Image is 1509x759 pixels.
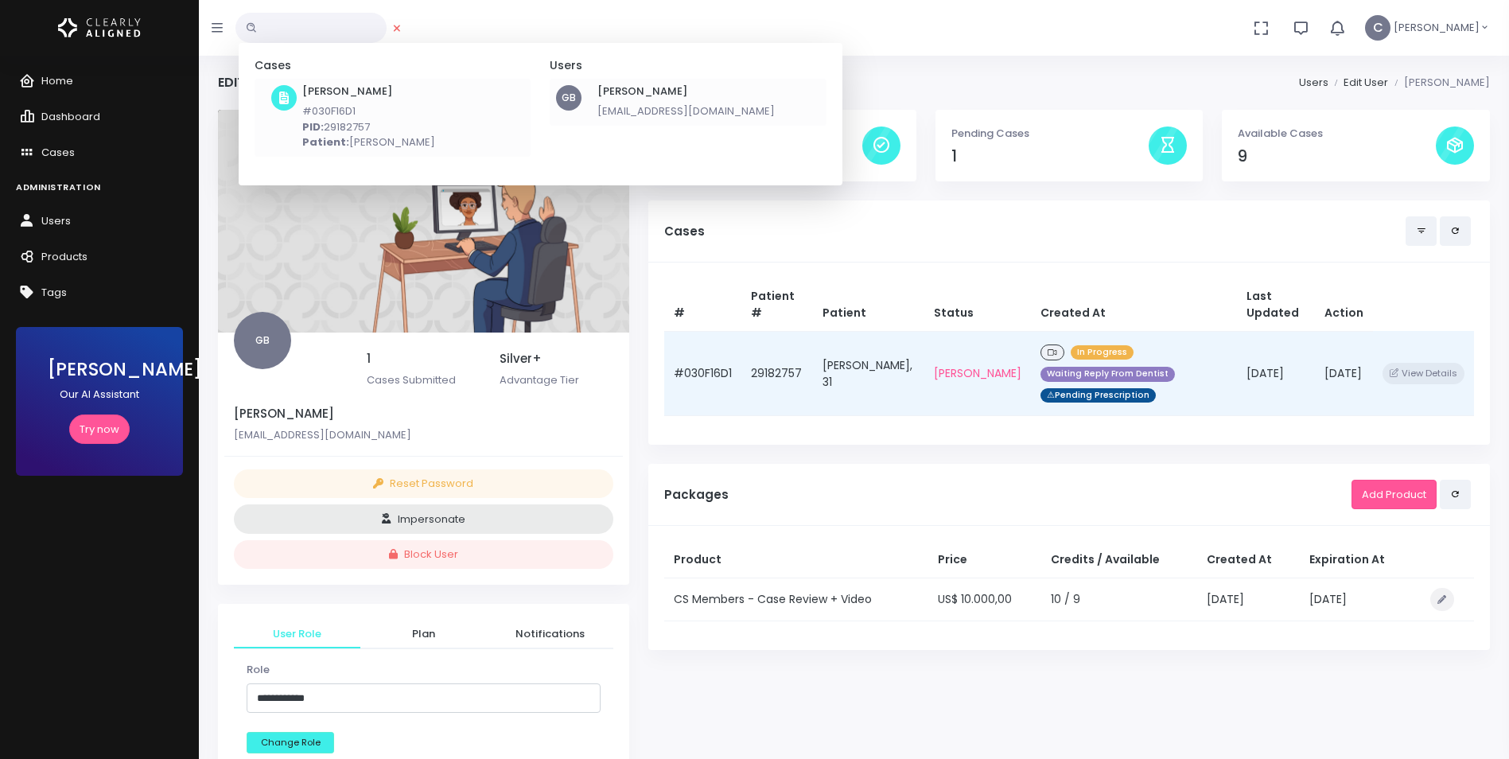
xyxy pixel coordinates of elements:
p: Available Cases [1238,126,1436,142]
h3: [PERSON_NAME] [48,359,151,380]
button: Impersonate [234,504,613,534]
th: Created At [1197,542,1300,578]
a: Try now [69,415,130,444]
td: US$ 10.000,00 [928,578,1041,621]
h5: Users [550,59,826,72]
th: Product [664,542,928,578]
p: [EMAIL_ADDRESS][DOMAIN_NAME] [597,103,775,119]
div: GB [556,85,581,111]
button: View Details [1383,363,1464,384]
span: User Role [247,626,348,642]
span: [PERSON_NAME] [1394,20,1480,36]
span: Home [41,73,73,88]
span: Products [41,249,88,264]
td: [DATE] [1197,578,1300,621]
th: Patient [813,278,924,332]
span: Users [41,213,71,228]
h5: 1 [367,352,480,366]
b: Patient: [302,134,349,150]
th: Action [1315,278,1373,332]
h5: Cases [664,224,1406,239]
span: Cases [41,145,75,160]
span: Notifications [500,626,601,642]
button: Change Role [247,732,334,753]
td: [PERSON_NAME], 31 [813,331,924,416]
th: Expiration At [1300,542,1415,578]
span: C [1365,15,1390,41]
p: Cases Submitted [367,372,480,388]
h4: 1 [951,147,1149,165]
span: Plan [373,626,474,642]
li: [PERSON_NAME] [1388,75,1490,91]
button: Reset Password [234,469,613,499]
th: Patient # [741,278,813,332]
h4: 9 [1238,147,1436,165]
th: Status [924,278,1031,332]
th: # [664,278,741,332]
span: Waiting Reply From Dentist [1040,367,1175,382]
img: Logo Horizontal [58,11,141,45]
td: [DATE] [1315,331,1373,416]
h5: Packages [664,488,1351,502]
h5: [PERSON_NAME] [234,407,613,421]
td: #030F16D1 [664,331,741,416]
span: In Progress [1071,345,1134,360]
th: Last Updated [1237,278,1314,332]
h4: Edit User [218,75,279,90]
td: CS Members - Case Review + Video [664,578,928,621]
button: Block User [234,540,613,570]
td: [DATE] [1237,331,1314,416]
p: [PERSON_NAME] [302,134,435,150]
p: #030F16D1 [302,103,435,119]
h5: Cases [255,59,531,72]
span: Tags [41,285,67,300]
h6: [PERSON_NAME] [597,85,775,98]
td: 29182757 [741,331,813,416]
span: Dashboard [41,109,100,124]
b: PID: [302,119,324,134]
h5: Silver+ [500,352,613,366]
p: Advantage Tier [500,372,613,388]
p: Our AI Assistant [48,387,151,403]
a: Edit User [1344,75,1388,90]
h6: [PERSON_NAME] [302,85,435,98]
td: [DATE] [1300,578,1415,621]
span: GB [234,312,291,369]
p: 29182757 [302,119,435,135]
div: scrollable content [245,59,836,169]
span: ⚠Pending Prescription [1040,388,1156,403]
th: Credits / Available [1041,542,1197,578]
label: Role [247,662,270,678]
a: [PERSON_NAME] [934,365,1021,381]
th: Created At [1031,278,1237,332]
p: [EMAIL_ADDRESS][DOMAIN_NAME] [234,427,613,443]
a: Add Product [1351,480,1437,509]
td: 10 / 9 [1041,578,1197,621]
th: Price [928,542,1041,578]
a: Users [1299,75,1328,90]
p: Pending Cases [951,126,1149,142]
